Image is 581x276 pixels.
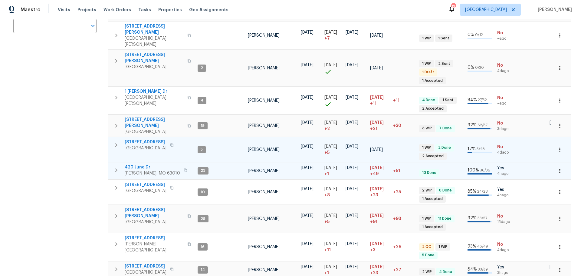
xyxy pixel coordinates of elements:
[391,87,417,115] td: 11 day(s) past target finish date
[198,123,207,128] span: 19
[370,66,383,70] span: [DATE]
[550,121,562,125] span: [DATE]
[436,216,454,221] span: 11 Done
[324,166,337,170] span: [DATE]
[420,269,434,274] span: 2 WIP
[436,145,453,150] span: 2 Done
[248,190,280,194] span: [PERSON_NAME]
[138,8,151,12] span: Tasks
[301,166,313,170] span: [DATE]
[125,129,184,135] span: [GEOGRAPHIC_DATA]
[497,95,514,101] span: No
[301,121,313,125] span: [DATE]
[370,33,383,38] span: [DATE]
[497,144,514,150] span: No
[370,187,384,191] span: [DATE]
[346,214,358,218] span: [DATE]
[125,145,166,151] span: [GEOGRAPHIC_DATA]
[198,65,205,71] span: 2
[420,216,433,221] span: 1 WIP
[393,245,401,249] span: +26
[322,137,343,162] td: Project started 5 days late
[125,88,184,95] span: 1 [PERSON_NAME] Dr
[125,23,184,35] span: [STREET_ADDRESS][PERSON_NAME]
[475,66,484,69] span: 0 / 30
[58,7,70,13] span: Visits
[324,63,337,67] span: [DATE]
[324,30,337,35] span: [DATE]
[497,68,514,74] span: 4d ago
[370,95,384,100] span: [DATE]
[468,65,474,70] span: 0 %
[125,241,184,253] span: [PERSON_NAME][GEOGRAPHIC_DATA]
[198,190,207,195] span: 10
[248,33,280,38] span: [PERSON_NAME]
[497,36,514,41] span: ∞ ago
[198,168,208,173] span: 23
[248,148,280,152] span: [PERSON_NAME]
[420,154,446,159] span: 2 Accepted
[125,263,166,269] span: [STREET_ADDRESS]
[497,248,514,253] span: 4d ago
[198,147,205,152] span: 5
[324,192,330,198] span: + 8
[391,233,417,261] td: 26 day(s) past target finish date
[497,165,514,171] span: Yes
[420,188,434,193] span: 2 WIP
[346,30,358,35] span: [DATE]
[368,87,391,115] td: Scheduled to finish 11 day(s) late
[125,139,166,145] span: [STREET_ADDRESS]
[468,168,479,172] span: 100 %
[322,87,343,115] td: Project started on time
[497,187,514,193] span: Yes
[468,267,477,271] span: 84 %
[393,268,401,272] span: +27
[480,168,490,172] span: 36 / 36
[420,78,445,83] span: 1 Accepted
[324,35,330,42] span: + 7
[89,22,97,30] button: Open
[478,123,487,127] span: 62 / 67
[497,171,514,176] span: 4h ago
[198,267,207,272] span: 14
[437,188,454,193] span: 8 Done
[420,70,437,75] span: 1 Draft
[478,268,488,271] span: 33 / 39
[125,269,166,275] span: [GEOGRAPHIC_DATA]
[420,196,445,201] span: 1 Accepted
[420,106,446,111] span: 2 Accepted
[420,36,433,41] span: 1 WIP
[346,187,358,191] span: [DATE]
[370,166,384,170] span: [DATE]
[477,244,488,248] span: 46 / 49
[125,182,166,188] span: [STREET_ADDRESS]
[420,244,434,249] span: 2 QC
[322,162,343,179] td: Project started 1 days late
[125,188,166,194] span: [GEOGRAPHIC_DATA]
[324,145,337,149] span: [DATE]
[497,126,514,131] span: 3d ago
[346,166,358,170] span: [DATE]
[370,247,375,253] span: +3
[497,30,514,36] span: No
[475,33,483,37] span: 0 / 12
[393,124,401,128] span: +30
[324,214,337,218] span: [DATE]
[324,150,330,156] span: + 5
[324,121,337,125] span: [DATE]
[497,120,514,126] span: No
[322,50,343,86] td: Project started on time
[370,214,384,218] span: [DATE]
[301,30,313,35] span: [DATE]
[437,126,454,131] span: 7 Done
[198,216,208,221] span: 29
[468,33,474,37] span: 0 %
[468,147,476,151] span: 17 %
[324,270,329,276] span: + 1
[125,35,184,48] span: [GEOGRAPHIC_DATA][PERSON_NAME]
[125,170,180,176] span: [PERSON_NAME], MO 63010
[125,64,184,70] span: [GEOGRAPHIC_DATA]
[248,245,280,249] span: [PERSON_NAME]
[248,217,280,221] span: [PERSON_NAME]
[391,115,417,137] td: 30 day(s) past target finish date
